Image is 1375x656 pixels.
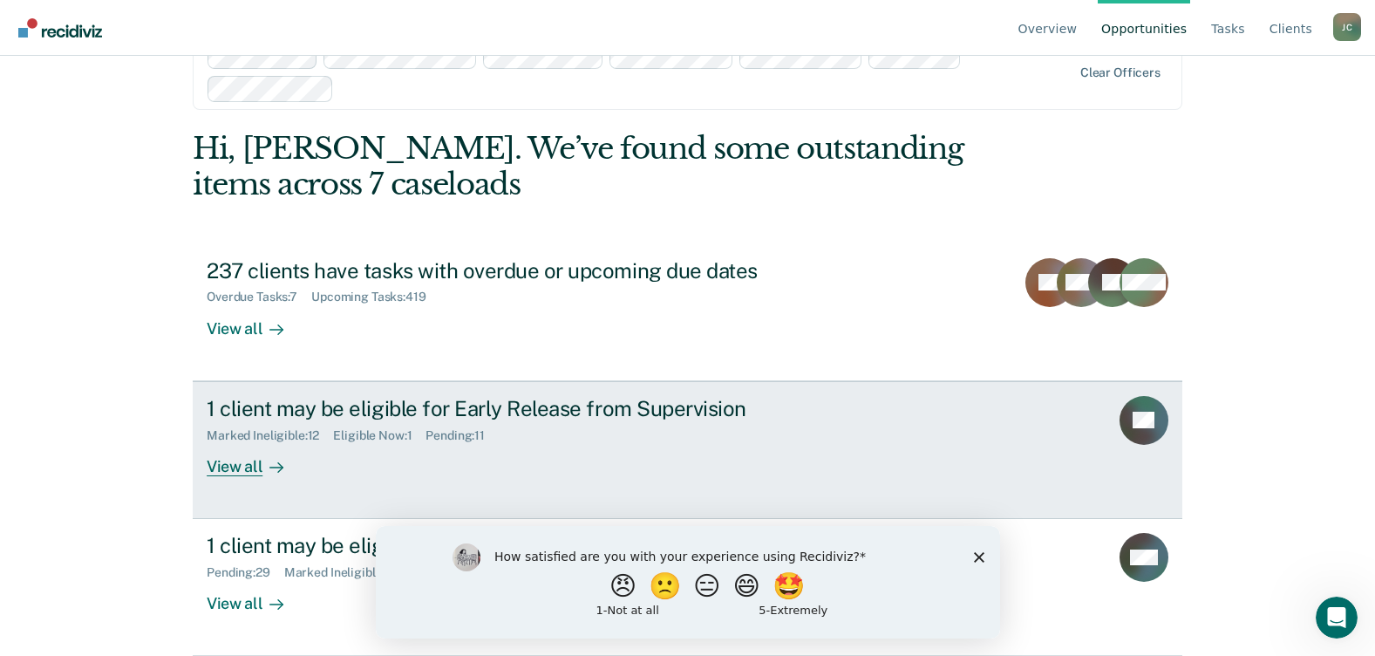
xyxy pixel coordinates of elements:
div: View all [207,442,304,476]
div: View all [207,304,304,338]
div: Hi, [PERSON_NAME]. We’ve found some outstanding items across 7 caseloads [193,131,984,202]
div: Upcoming Tasks : 419 [311,290,440,304]
div: Pending : 11 [425,428,499,443]
button: Profile dropdown button [1333,13,1361,41]
div: Eligible Now : 1 [333,428,425,443]
div: View all [207,580,304,614]
a: 1 client may be eligible for Early Release from SupervisionMarked Ineligible:12Eligible Now:1Pend... [193,381,1182,519]
div: Marked Ineligible : 12 [207,428,333,443]
iframe: Survey by Kim from Recidiviz [376,526,1000,639]
a: 1 client may be eligible for Annual Report StatusPending:29Marked Ineligible:33Eligible Now:1View... [193,519,1182,656]
div: 237 clients have tasks with overdue or upcoming due dates [207,258,819,284]
div: Overdue Tasks : 7 [207,290,311,304]
div: Marked Ineligible : 33 [284,565,414,580]
img: Recidiviz [18,18,102,38]
div: 1 client may be eligible for Early Release from Supervision [207,396,819,421]
a: 237 clients have tasks with overdue or upcoming due datesOverdue Tasks:7Upcoming Tasks:419View all [193,244,1182,381]
iframe: Intercom live chat [1316,597,1358,639]
div: Pending : 29 [207,565,284,580]
div: Clear officers [1080,65,1161,80]
div: J C [1333,13,1361,41]
div: 1 client may be eligible for Annual Report Status [207,533,819,558]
